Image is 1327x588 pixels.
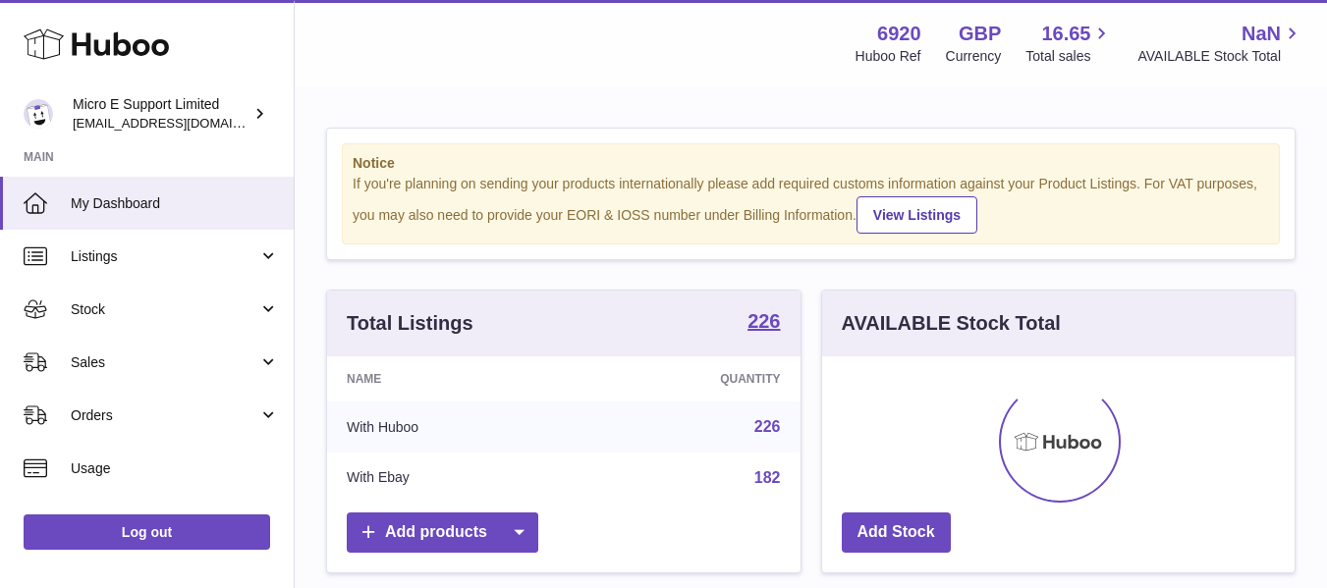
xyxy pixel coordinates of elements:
[747,311,780,335] a: 226
[71,459,279,478] span: Usage
[347,310,473,337] h3: Total Listings
[857,196,977,234] a: View Listings
[747,311,780,331] strong: 226
[1025,47,1113,66] span: Total sales
[73,115,289,131] span: [EMAIL_ADDRESS][DOMAIN_NAME]
[754,469,781,486] a: 182
[353,154,1269,173] strong: Notice
[754,418,781,435] a: 226
[1242,21,1281,47] span: NaN
[71,353,258,372] span: Sales
[1041,21,1090,47] span: 16.65
[959,21,1001,47] strong: GBP
[71,194,279,213] span: My Dashboard
[71,247,258,266] span: Listings
[24,514,270,550] a: Log out
[353,175,1269,234] div: If you're planning on sending your products internationally please add required customs informati...
[73,95,249,133] div: Micro E Support Limited
[71,300,258,319] span: Stock
[877,21,921,47] strong: 6920
[24,99,53,129] img: contact@micropcsupport.com
[1025,21,1113,66] a: 16.65 Total sales
[327,356,577,401] th: Name
[842,512,951,553] a: Add Stock
[71,406,258,425] span: Orders
[327,401,577,453] td: With Huboo
[946,47,1002,66] div: Currency
[1137,47,1303,66] span: AVAILABLE Stock Total
[347,512,538,553] a: Add products
[577,356,801,401] th: Quantity
[856,47,921,66] div: Huboo Ref
[842,310,1061,337] h3: AVAILABLE Stock Total
[327,453,577,504] td: With Ebay
[1137,21,1303,66] a: NaN AVAILABLE Stock Total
